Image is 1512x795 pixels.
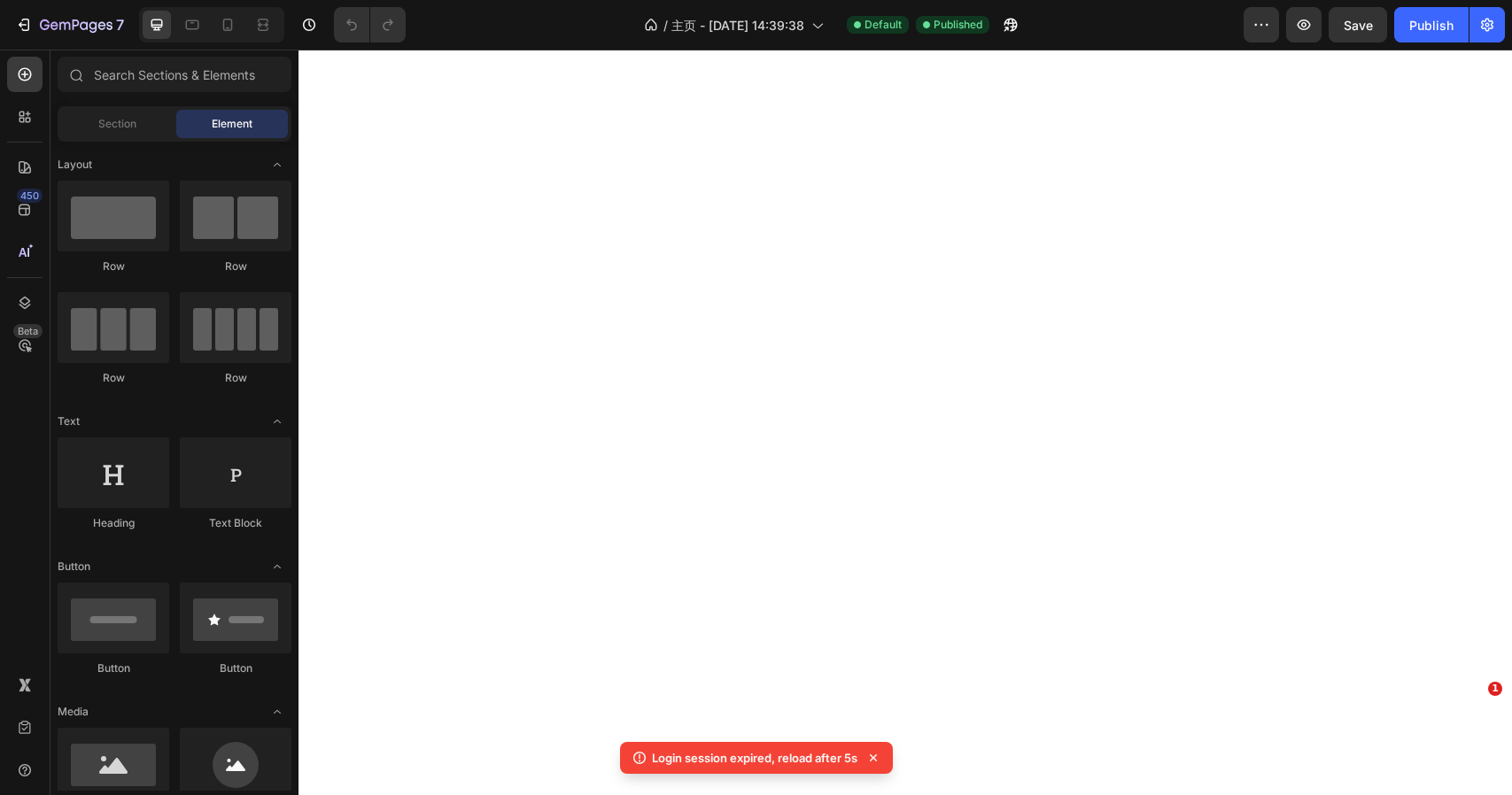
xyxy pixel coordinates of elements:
div: Row [58,370,169,386]
span: Save [1344,18,1373,33]
span: Toggle open [263,151,291,179]
div: 450 [17,189,43,203]
button: 7 [7,7,132,42]
span: Button [58,559,90,575]
span: Published [934,17,982,33]
span: Media [58,704,89,720]
span: 1 [1488,682,1502,696]
input: Search Sections & Elements [58,57,291,92]
div: Undo/Redo [334,7,406,42]
button: Publish [1394,7,1469,42]
span: Layout [58,157,92,173]
span: Toggle open [263,407,291,436]
div: Button [58,660,169,676]
div: Publish [1409,16,1454,35]
div: Beta [13,324,43,338]
iframe: Intercom live chat [1452,708,1494,751]
p: 7 [116,14,124,35]
span: Toggle open [263,698,291,726]
div: Text Block [180,515,291,531]
div: Row [58,259,169,274]
span: Section [98,116,136,132]
div: Row [180,370,291,386]
div: Heading [58,515,169,531]
iframe: Design area [299,50,1512,795]
button: Save [1329,7,1387,42]
span: Element [212,116,252,132]
span: Text [58,413,80,429]
p: Login session expired, reload after 5s [652,749,857,767]
span: 主页 - [DATE] 14:39:38 [671,16,804,35]
div: Row [180,259,291,274]
div: Button [180,660,291,676]
span: Toggle open [263,552,291,581]
span: / [663,16,668,35]
span: Default [865,17,902,33]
